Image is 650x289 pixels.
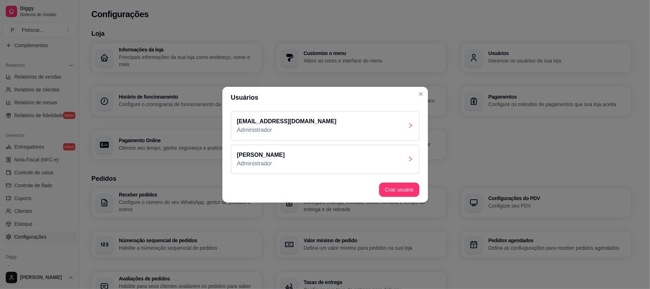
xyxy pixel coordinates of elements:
button: Criar usuário [379,183,419,197]
p: [PERSON_NAME] [237,151,285,159]
header: Usuários [222,87,428,108]
span: right [408,156,413,162]
p: Administrador [237,159,285,168]
p: Administrador [237,126,337,134]
span: right [408,123,413,128]
button: Close [415,88,427,100]
p: [EMAIL_ADDRESS][DOMAIN_NAME] [237,117,337,126]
